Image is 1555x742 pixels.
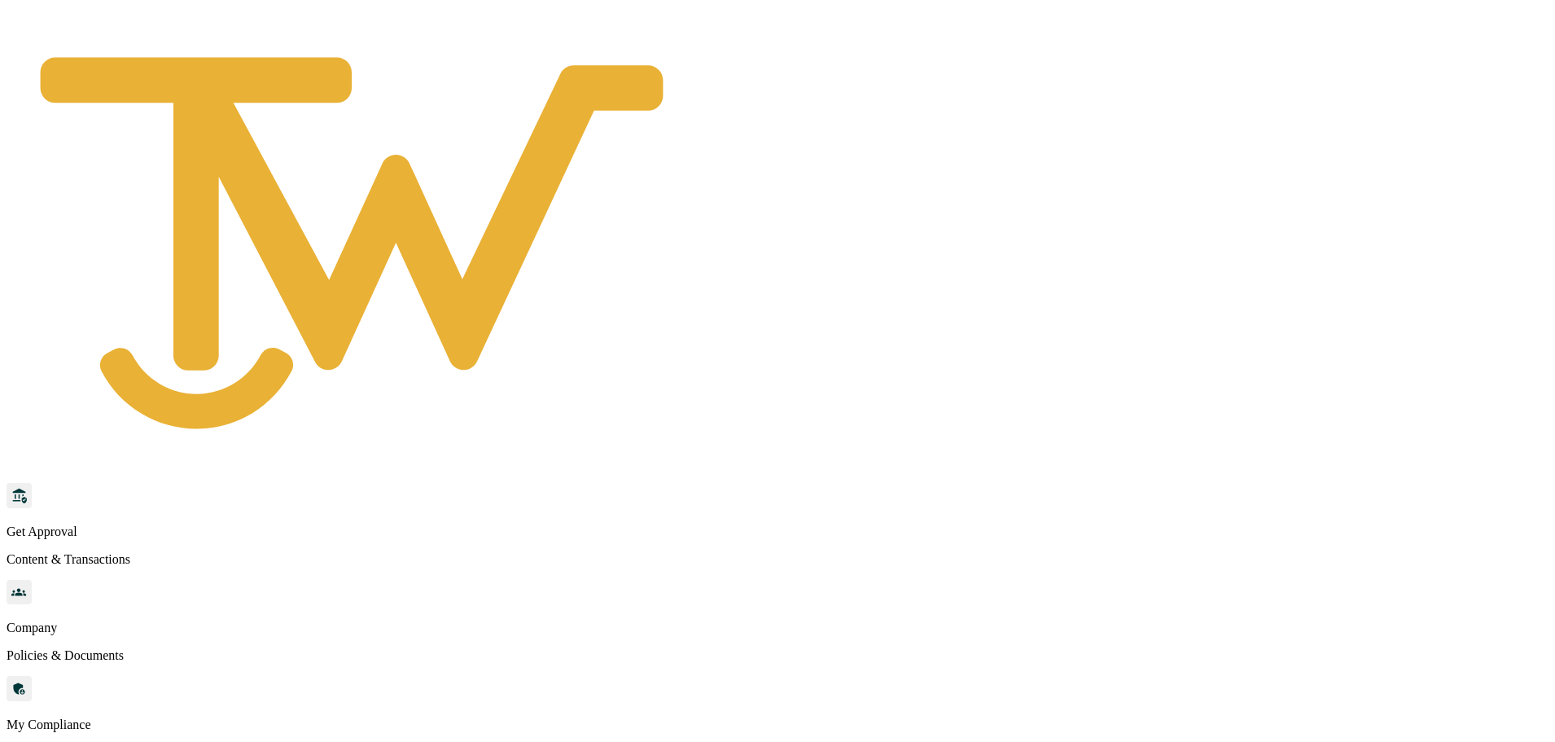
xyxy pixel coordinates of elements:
[7,718,1548,732] p: My Compliance
[7,525,1548,539] p: Get Approval
[7,621,1548,635] p: Company
[7,552,1548,567] p: Content & Transactions
[7,7,697,480] img: logo
[7,648,1548,663] p: Policies & Documents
